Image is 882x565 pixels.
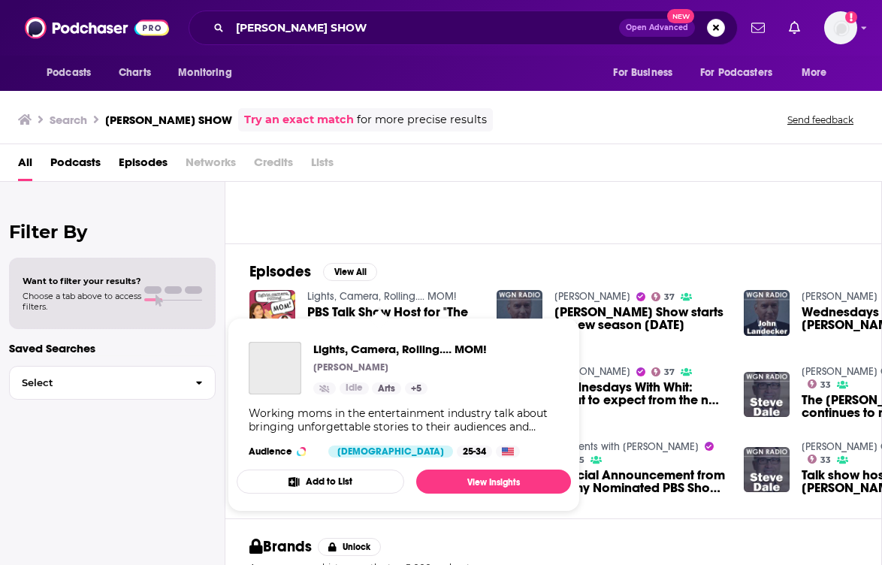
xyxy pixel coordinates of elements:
a: 33 [808,379,832,388]
span: Wednesdays With Whit: What to expect from the new season of ‘The [PERSON_NAME] Show’ [554,381,726,406]
a: PBS Talk Show Host for "The Whitney Reynolds Show" - Whitney Reynolds [307,306,479,331]
span: [PERSON_NAME] Show starts its new season [DATE] [554,306,726,331]
a: John Landecker [554,365,630,378]
a: EpisodesView All [249,262,377,281]
span: Special Announcement from Emmy Nominated PBS Show Host [PERSON_NAME] [554,469,726,494]
button: open menu [36,59,110,87]
a: Podcasts [50,150,101,181]
button: open menu [603,59,691,87]
span: 33 [820,457,831,464]
h3: [PERSON_NAME] SHOW [105,113,232,127]
a: Charts [109,59,160,87]
img: The Whitney Reynolds Show continues to reach new heights while staying true to its core values [744,372,790,418]
input: Search podcasts, credits, & more... [230,16,619,40]
button: Send feedback [783,113,858,126]
a: 37 [651,367,675,376]
span: For Podcasters [700,62,772,83]
a: Show notifications dropdown [783,15,806,41]
img: Talk show host Whitney Reynolds discusses going national [744,447,790,493]
a: +5 [405,382,427,394]
a: Lights, Camera, Rolling.... MOM! [249,342,301,394]
button: Add to List [237,470,404,494]
img: PBS Talk Show Host for "The Whitney Reynolds Show" - Whitney Reynolds [249,290,295,336]
span: 33 [820,382,831,388]
button: open menu [791,59,846,87]
span: Credits [254,150,293,181]
img: User Profile [824,11,857,44]
a: View Insights [416,470,571,494]
img: Podchaser - Follow, Share and Rate Podcasts [25,14,169,42]
span: Monitoring [178,62,231,83]
div: [DEMOGRAPHIC_DATA] [328,446,453,458]
a: Lights, Camera, Rolling.... MOM! [313,342,487,356]
span: for more precise results [357,111,487,128]
a: All [18,150,32,181]
span: 37 [664,369,675,376]
a: John Landecker [802,290,877,303]
span: For Business [613,62,672,83]
button: Show profile menu [824,11,857,44]
a: Lights, Camera, Rolling.... MOM! [307,290,456,303]
h2: Episodes [249,262,311,281]
span: Idle [346,381,363,396]
a: 33 [808,455,832,464]
a: Special Announcement from Emmy Nominated PBS Show Host Whitney Reynolds [554,469,726,494]
button: View All [323,263,377,281]
button: Unlock [318,538,382,556]
span: Networks [186,150,236,181]
span: Lists [311,150,334,181]
a: Moments with Marianne [554,440,699,453]
span: Podcasts [47,62,91,83]
span: Logged in as megcassidy [824,11,857,44]
div: 25-34 [457,446,492,458]
span: Choose a tab above to access filters. [23,291,141,312]
button: open menu [168,59,251,87]
a: Show notifications dropdown [745,15,771,41]
h2: Filter By [9,221,216,243]
p: Saved Searches [9,341,216,355]
span: Select [10,378,183,388]
button: open menu [690,59,794,87]
h3: Search [50,113,87,127]
span: New [667,9,694,23]
span: More [802,62,827,83]
a: John Landecker [554,290,630,303]
a: Arts [372,382,401,394]
div: Search podcasts, credits, & more... [189,11,738,45]
a: 37 [651,292,675,301]
p: [PERSON_NAME] [313,361,388,373]
button: Open AdvancedNew [619,19,695,37]
div: Working moms in the entertainment industry talk about bringing unforgettable stories to their aud... [249,406,559,434]
h3: Audience [249,446,316,458]
span: 37 [664,294,675,301]
img: Whitney Reynolds Show starts its new season October 21st [497,290,542,336]
span: Want to filter your results? [23,276,141,286]
svg: Add a profile image [845,11,857,23]
a: Episodes [119,150,168,181]
span: PBS Talk Show Host for "The [PERSON_NAME] Show" - [PERSON_NAME] [307,306,479,331]
img: Wednesdays with Whit: What’s coming up on the Whitney Reynolds Show [744,290,790,336]
h2: Brands [249,537,312,556]
a: Try an exact match [244,111,354,128]
a: Wednesdays With Whit: What to expect from the new season of ‘The Whitney Reynolds Show’ [554,381,726,406]
button: Select [9,366,216,400]
span: Open Advanced [626,24,688,32]
span: Charts [119,62,151,83]
a: Whitney Reynolds Show starts its new season October 21st [554,306,726,331]
a: Idle [340,382,369,394]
